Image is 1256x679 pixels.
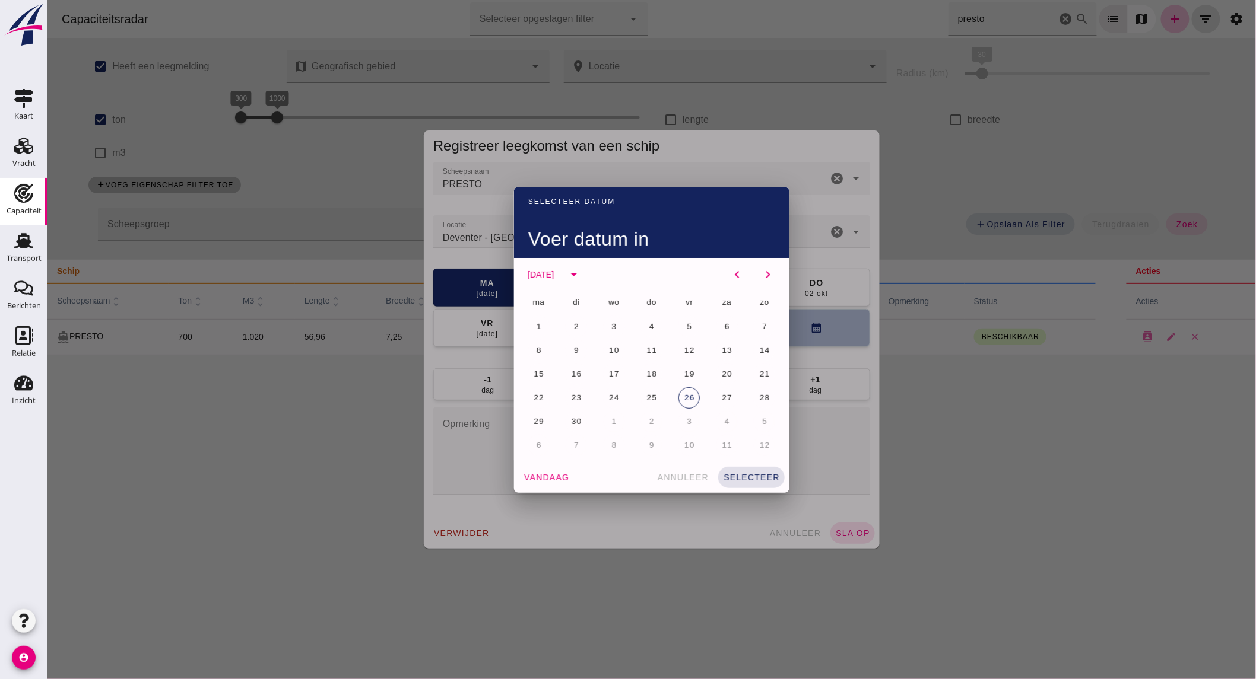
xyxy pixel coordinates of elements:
[7,302,41,310] div: Berichten
[12,646,36,670] i: account_circle
[12,349,36,357] div: Relatie
[12,397,36,404] div: Inzicht
[7,254,42,262] div: Transport
[2,3,45,47] img: logo-small.a267ee39.svg
[12,160,36,167] div: Vracht
[7,207,42,215] div: Capaciteit
[14,112,33,120] div: Kaart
